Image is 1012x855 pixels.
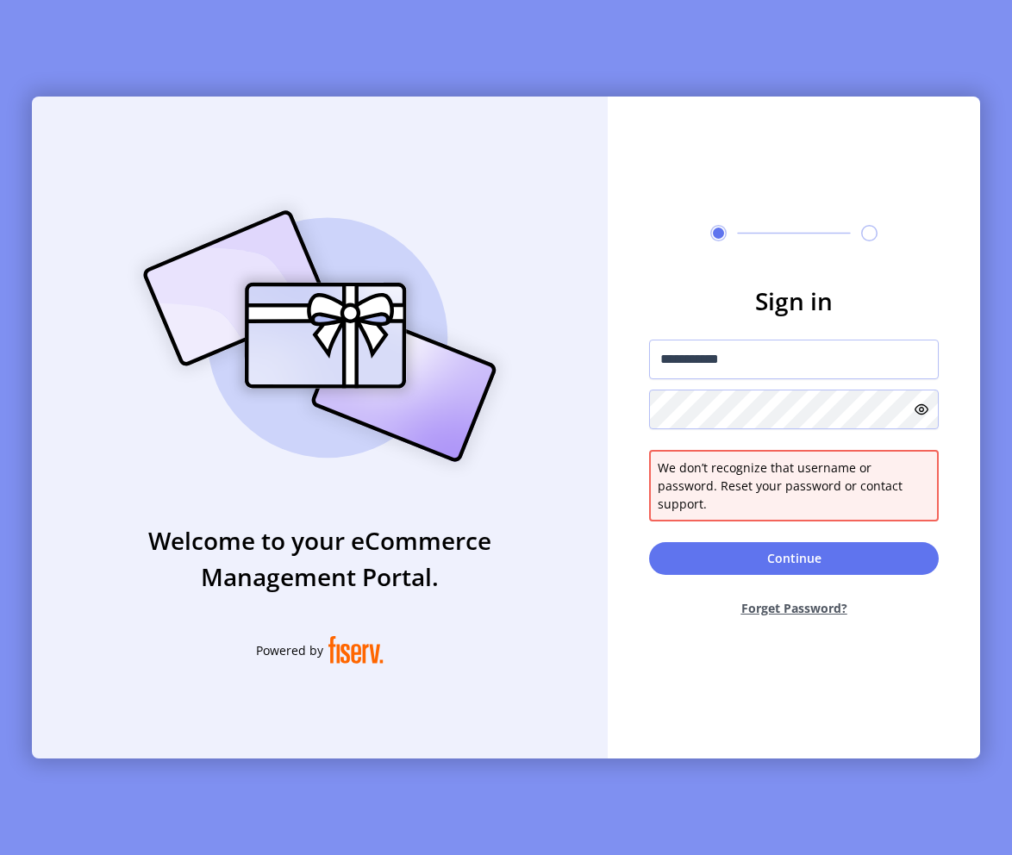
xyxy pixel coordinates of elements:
[117,191,522,481] img: card_Illustration.svg
[649,542,939,575] button: Continue
[256,641,323,659] span: Powered by
[649,283,939,319] h3: Sign in
[658,459,930,513] span: We don’t recognize that username or password. Reset your password or contact support.
[32,522,608,595] h3: Welcome to your eCommerce Management Portal.
[649,585,939,631] button: Forget Password?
